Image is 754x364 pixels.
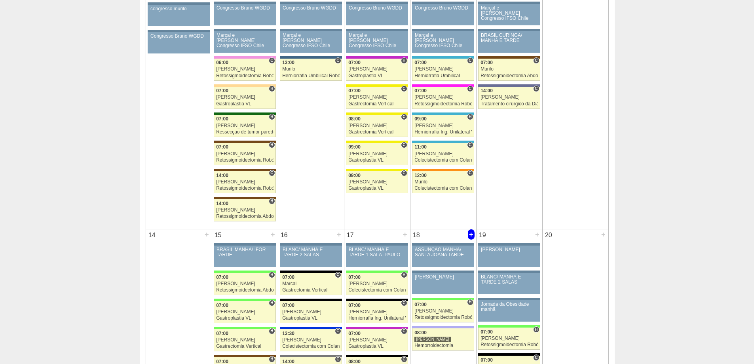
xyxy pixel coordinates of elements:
[216,186,273,191] div: Retossigmoidectomia Robótica
[415,33,471,49] div: Marçal e [PERSON_NAME] Congresso IFSO Chile
[348,344,406,349] div: Gastroplastia VL
[478,353,540,356] div: Key: Blanc
[212,229,224,241] div: 15
[349,33,405,49] div: Marçal e [PERSON_NAME] Congresso IFSO Chile
[214,143,275,165] a: H 07:00 [PERSON_NAME] Retossigmoidectomia Robótica
[348,281,406,286] div: [PERSON_NAME]
[481,67,538,72] div: Murilo
[269,170,275,176] span: Consultório
[412,246,474,267] a: ASSUNÇÃO MANHÃ/ SANTA JOANA TARDE
[148,30,209,32] div: Key: Aviso
[415,247,471,257] div: ASSUNÇÃO MANHÃ/ SANTA JOANA TARDE
[214,87,275,109] a: H 07:00 [PERSON_NAME] Gastroplastia VL
[348,337,406,343] div: [PERSON_NAME]
[346,171,408,193] a: C 09:00 [PERSON_NAME] Gastroplastia VL
[414,123,472,128] div: [PERSON_NAME]
[467,114,473,120] span: Hospital
[282,303,294,308] span: 07:00
[280,4,342,25] a: Congresso Bruno WGDD
[533,57,539,64] span: Consultório
[468,229,475,240] div: +
[214,199,275,221] a: H 14:00 [PERSON_NAME] Retossigmoidectomia Abdominal VL
[282,344,340,349] div: Colecistectomia com Colangiografia VL
[412,273,474,294] a: [PERSON_NAME]
[600,229,607,240] div: +
[412,29,474,31] div: Key: Aviso
[269,198,275,204] span: Hospital
[348,123,406,128] div: [PERSON_NAME]
[481,88,493,93] span: 14:00
[216,144,228,150] span: 07:00
[283,33,339,49] div: Marçal e [PERSON_NAME] Congresso IFSO Chile
[346,143,408,165] a: C 09:00 [PERSON_NAME] Gastroplastia VL
[346,327,408,329] div: Key: Maria Braido
[348,151,406,156] div: [PERSON_NAME]
[414,336,451,342] div: [PERSON_NAME]
[412,326,474,328] div: Key: Christóvão da Gama
[282,337,340,343] div: [PERSON_NAME]
[346,31,408,53] a: Marçal e [PERSON_NAME] Congresso IFSO Chile
[348,101,406,107] div: Gastrectomia Vertical
[346,273,408,295] a: H 07:00 [PERSON_NAME] Colecistectomia com Colangiografia VL
[481,336,538,341] div: [PERSON_NAME]
[214,56,275,59] div: Key: Albert Einstein
[401,356,407,362] span: Consultório
[414,95,472,100] div: [PERSON_NAME]
[280,355,342,357] div: Key: Santa Catarina
[478,300,540,322] a: Jornada da Obesidade manhã
[216,316,273,321] div: Gastroplastia VL
[478,2,540,4] div: Key: Aviso
[414,309,472,314] div: [PERSON_NAME]
[214,115,275,137] a: H 07:00 [PERSON_NAME] Ressecção de tumor parede abdominal pélvica
[467,57,473,64] span: Consultório
[216,67,273,72] div: [PERSON_NAME]
[402,229,408,240] div: +
[401,86,407,92] span: Consultório
[150,34,207,39] div: Congresso Bruno WGDD
[280,271,342,273] div: Key: Blanc
[346,2,408,4] div: Key: Aviso
[282,67,340,72] div: Murilo
[346,87,408,109] a: C 07:00 [PERSON_NAME] Gastrectomia Vertical
[348,303,361,308] span: 07:00
[410,229,423,241] div: 18
[214,355,275,357] div: Key: Santa Joana
[478,87,540,109] a: C 14:00 [PERSON_NAME] Tratamento cirúrgico da Diástase do reto abdomem
[414,67,472,72] div: [PERSON_NAME]
[214,301,275,323] a: H 07:00 [PERSON_NAME] Gastroplastia VL
[216,337,273,343] div: [PERSON_NAME]
[216,309,273,314] div: [PERSON_NAME]
[217,247,273,257] div: BRASIL MANHÃ/ IFOR TARDE
[348,95,406,100] div: [PERSON_NAME]
[481,33,537,43] div: BRASIL CURINGA/ MANHÃ E TARDE
[216,179,273,185] div: [PERSON_NAME]
[214,271,275,273] div: Key: Brasil
[412,169,474,171] div: Key: São Luiz - SCS
[270,229,276,240] div: +
[481,357,493,363] span: 07:00
[348,88,361,93] span: 07:00
[467,299,473,305] span: Hospital
[477,229,489,241] div: 19
[216,303,228,308] span: 07:00
[414,302,427,307] span: 07:00
[348,116,361,122] span: 08:00
[335,328,341,334] span: Consultório
[412,328,474,351] a: 08:00 [PERSON_NAME] Hemorroidectomia
[467,86,473,92] span: Consultório
[282,60,294,65] span: 13:00
[282,316,340,321] div: Gastroplastia VL
[412,2,474,4] div: Key: Aviso
[214,169,275,171] div: Key: Santa Joana
[348,316,406,321] div: Herniorrafia Ing. Unilateral VL
[414,186,472,191] div: Colecistectomia com Colangiografia VL
[481,274,537,285] div: BLANC/ MANHÃ E TARDE 2 SALAS
[415,6,471,11] div: Congresso Bruno WGDD
[214,243,275,246] div: Key: Aviso
[346,246,408,267] a: BLANC/ MANHÃ E TARDE 1 SALA -PAULO
[481,6,537,21] div: Marçal e [PERSON_NAME] Congresso IFSO Chile
[481,247,537,252] div: [PERSON_NAME]
[401,114,407,120] span: Consultório
[481,342,538,347] div: Retossigmoidectomia Robótica
[481,60,493,65] span: 07:00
